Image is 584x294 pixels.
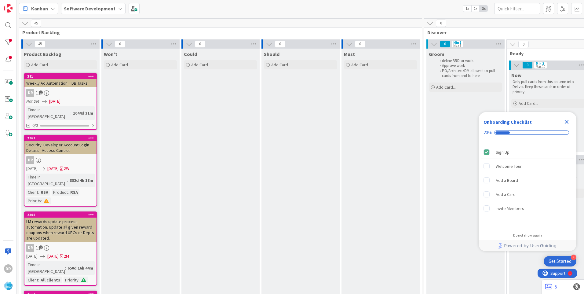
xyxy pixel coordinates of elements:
[22,29,414,35] span: Product Backlog
[26,277,38,283] div: Client
[351,62,371,68] span: Add Card...
[71,110,95,116] div: 1044d 31m
[436,68,501,79] li: PO/Architect/DM allowed to pull cards from and to here
[24,135,97,141] div: 2367
[504,242,557,249] span: Powered by UserGuiding
[64,253,69,259] div: 2M
[24,141,97,154] div: Security: Developer Account Login Details - Access Control
[27,213,97,217] div: 2308
[31,62,51,68] span: Add Card...
[38,277,39,283] span: :
[511,72,521,78] span: Now
[64,165,69,172] div: 2W
[31,20,41,27] span: 45
[24,51,61,57] span: Product Backlog
[484,130,492,135] div: 20%
[39,277,62,283] div: All clients
[26,106,71,120] div: Time in [GEOGRAPHIC_DATA]
[481,174,574,187] div: Add a Board is incomplete.
[13,1,28,8] span: Support
[24,135,97,154] div: 2367Security: Developer Account Login Details - Access Control
[355,40,365,48] span: 0
[496,149,509,156] div: Sign Up
[536,62,544,65] div: Min 2
[195,40,205,48] span: 0
[31,5,48,12] span: Kanban
[24,244,97,252] div: DR
[4,4,13,13] img: Visit kanbanzone.com
[24,218,97,242] div: LM rewards update process automation. Update all given reward coupons when reward UPCs or Depts a...
[26,189,38,196] div: Client
[65,265,66,271] span: :
[344,51,355,57] span: Must
[64,277,78,283] div: Priority
[39,90,43,94] span: 1
[471,6,480,12] span: 2x
[68,189,69,196] span: :
[32,122,38,129] span: 0/2
[510,50,582,57] span: Ready
[26,261,65,275] div: Time in [GEOGRAPHIC_DATA]
[69,189,79,196] div: RSA
[496,191,516,198] div: Add a Card
[484,118,532,126] div: Onboarding Checklist
[4,264,13,273] div: DR
[24,212,97,218] div: 2308
[536,65,545,68] div: Max 10
[436,63,501,68] li: Approve work
[453,41,462,44] div: Min 1
[24,89,97,97] div: DR
[68,177,95,184] div: 882d 4h 18m
[436,58,501,63] li: define BRD or work
[562,117,571,127] div: Close Checklist
[481,188,574,201] div: Add a Card is incomplete.
[440,40,450,48] span: 0
[545,283,557,290] a: 5
[24,74,97,79] div: 391
[436,84,456,90] span: Add Card...
[39,245,43,249] span: 2
[24,156,97,164] div: DR
[4,281,13,290] img: avatar
[519,101,538,106] span: Add Card...
[27,136,97,140] div: 2367
[32,2,33,7] div: 1
[480,6,488,12] span: 3x
[26,165,38,172] span: [DATE]
[479,240,576,251] div: Footer
[26,89,34,97] div: DR
[41,197,42,204] span: :
[271,62,291,68] span: Add Card...
[26,244,34,252] div: DR
[26,197,41,204] div: Priority
[513,79,583,94] p: Only pull cards from this column into Deliver. Keep these cards in order of priority.
[494,3,540,14] input: Quick Filter...
[191,62,211,68] span: Add Card...
[24,74,97,87] div: 391Weekly Ad Automation _ DB Tasks
[24,79,97,87] div: Weekly Ad Automation _ DB Tasks
[38,189,39,196] span: :
[571,255,576,260] div: 4
[484,130,571,135] div: Checklist progress: 20%
[453,44,461,47] div: Max 5
[66,265,95,271] div: 650d 16h 44m
[49,98,60,105] span: [DATE]
[26,98,39,104] i: Not Set
[52,189,68,196] div: Product
[522,61,533,69] span: 0
[549,258,571,264] div: Get Started
[496,205,524,212] div: Invite Members
[481,202,574,215] div: Invite Members is incomplete.
[104,51,117,57] span: Won't
[481,160,574,173] div: Welcome Tour is incomplete.
[496,163,522,170] div: Welcome Tour
[436,20,446,27] span: 0
[24,212,97,242] div: 2308LM rewards update process automation. Update all given reward coupons when reward UPCs or Dep...
[481,145,574,159] div: Sign Up is complete.
[184,51,197,57] span: Could
[64,6,115,12] b: Software Development
[544,256,576,266] div: Open Get Started checklist, remaining modules: 4
[67,177,68,184] span: :
[429,51,444,57] span: Groom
